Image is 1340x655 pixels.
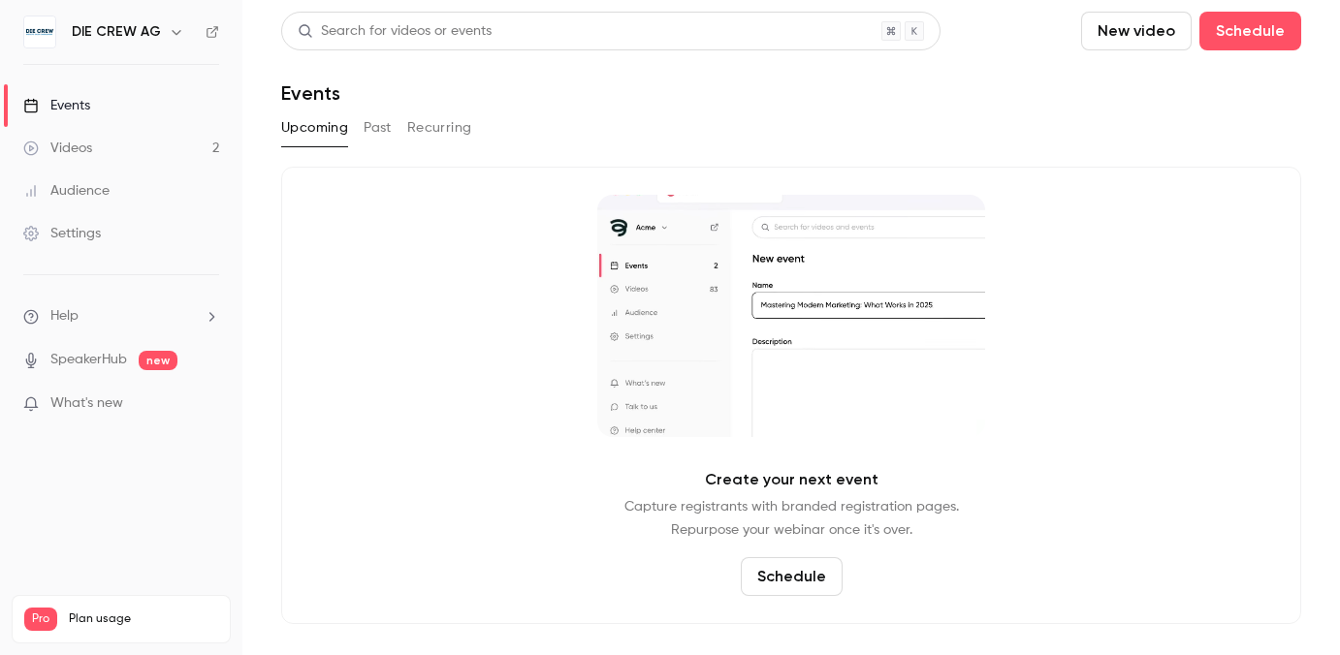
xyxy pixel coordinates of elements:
[705,468,878,491] p: Create your next event
[69,611,218,627] span: Plan usage
[50,393,123,414] span: What's new
[741,557,843,596] button: Schedule
[298,21,492,42] div: Search for videos or events
[23,139,92,158] div: Videos
[139,351,177,370] span: new
[24,16,55,47] img: DIE CREW AG
[23,181,110,201] div: Audience
[281,81,340,105] h1: Events
[281,112,348,143] button: Upcoming
[23,224,101,243] div: Settings
[50,350,127,370] a: SpeakerHub
[23,96,90,115] div: Events
[50,306,79,327] span: Help
[23,306,219,327] li: help-dropdown-opener
[24,608,57,631] span: Pro
[196,395,219,413] iframe: Noticeable Trigger
[72,22,161,42] h6: DIE CREW AG
[364,112,392,143] button: Past
[407,112,472,143] button: Recurring
[624,495,959,542] p: Capture registrants with branded registration pages. Repurpose your webinar once it's over.
[1081,12,1192,50] button: New video
[1199,12,1301,50] button: Schedule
